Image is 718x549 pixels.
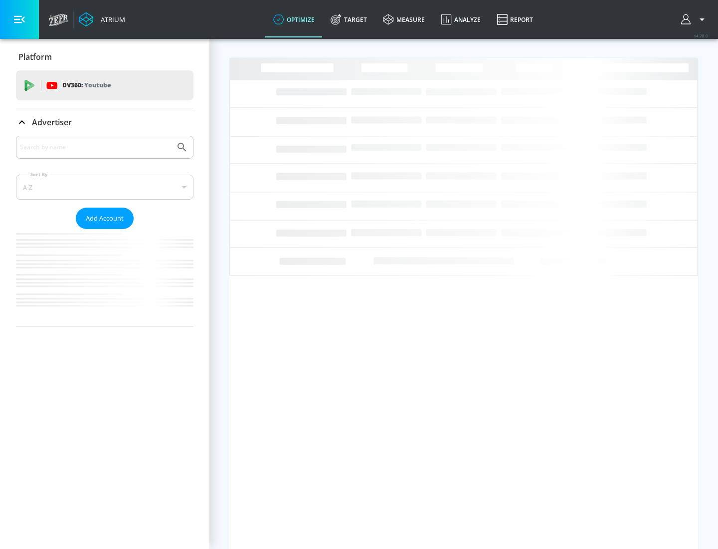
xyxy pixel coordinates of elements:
p: Platform [18,51,52,62]
div: DV360: Youtube [16,70,193,100]
div: Advertiser [16,136,193,326]
button: Add Account [76,208,134,229]
div: Platform [16,43,193,71]
a: Report [489,1,541,37]
p: Youtube [84,80,111,90]
label: Sort By [28,171,50,178]
a: Target [323,1,375,37]
a: Atrium [79,12,125,27]
p: DV360: [62,80,111,91]
div: Atrium [97,15,125,24]
div: A-Z [16,175,193,200]
input: Search by name [20,141,171,154]
div: Advertiser [16,108,193,136]
span: v 4.28.0 [694,33,708,38]
a: measure [375,1,433,37]
p: Advertiser [32,117,72,128]
nav: list of Advertiser [16,229,193,326]
a: Analyze [433,1,489,37]
span: Add Account [86,213,124,224]
a: optimize [265,1,323,37]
